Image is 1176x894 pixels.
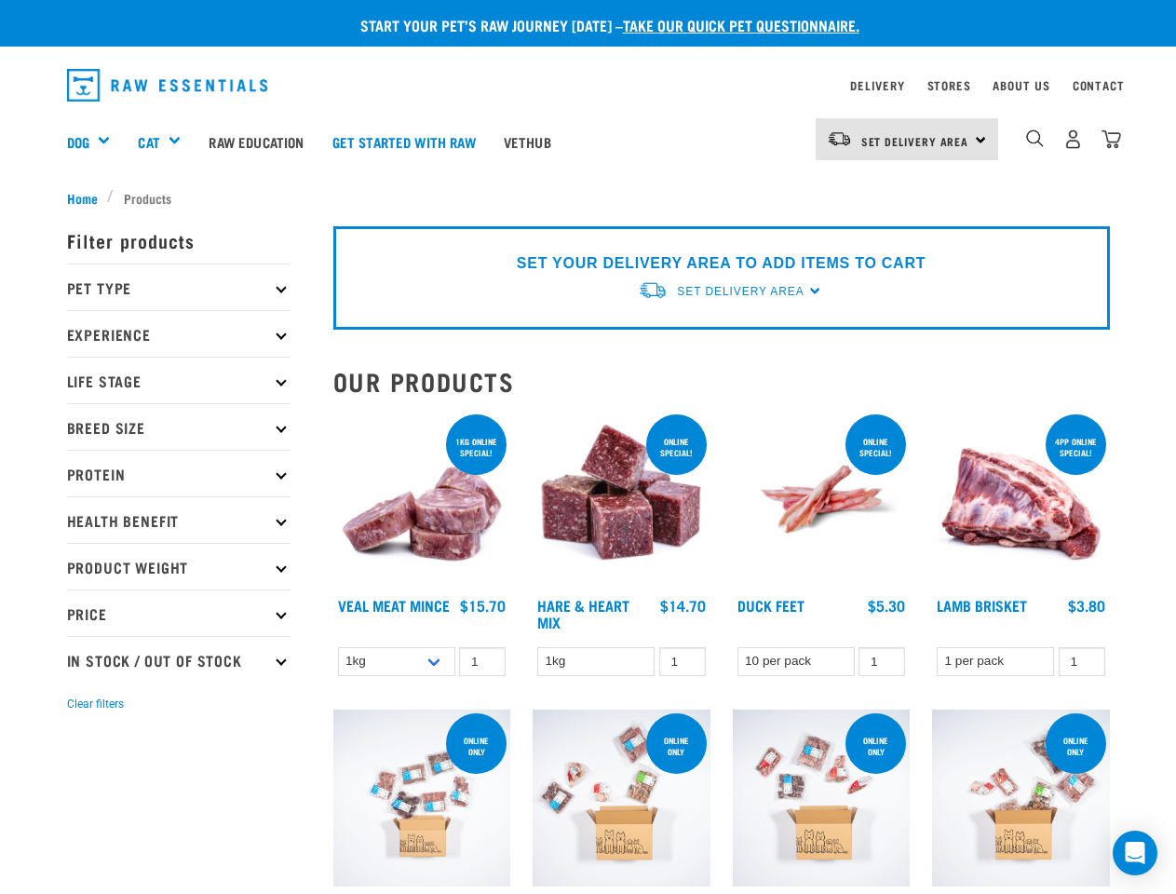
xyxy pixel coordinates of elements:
[1026,129,1044,147] img: home-icon-1@2x.png
[858,647,905,676] input: 1
[537,601,629,626] a: Hare & Heart Mix
[733,411,911,589] img: Raw Essentials Duck Feet Raw Meaty Bones For Dogs
[850,82,904,88] a: Delivery
[67,188,1110,208] nav: breadcrumbs
[67,310,291,357] p: Experience
[67,450,291,496] p: Protein
[659,647,706,676] input: 1
[845,427,906,467] div: ONLINE SPECIAL!
[1102,129,1121,149] img: home-icon@2x.png
[67,357,291,403] p: Life Stage
[333,411,511,589] img: 1160 Veal Meat Mince Medallions 01
[533,710,710,887] img: Dog 0 2sec
[533,411,710,589] img: Pile Of Cubed Hare Heart For Pets
[67,217,291,264] p: Filter products
[195,104,318,179] a: Raw Education
[333,367,1110,396] h2: Our Products
[1059,647,1105,676] input: 1
[868,597,905,614] div: $5.30
[490,104,565,179] a: Vethub
[67,188,98,208] span: Home
[517,252,926,275] p: SET YOUR DELIVERY AREA TO ADD ITEMS TO CART
[861,138,969,144] span: Set Delivery Area
[67,264,291,310] p: Pet Type
[52,61,1125,109] nav: dropdown navigation
[646,427,707,467] div: ONLINE SPECIAL!
[67,403,291,450] p: Breed Size
[67,543,291,589] p: Product Weight
[733,710,911,887] img: Dog Novel 0 2sec
[67,69,268,102] img: Raw Essentials Logo
[1073,82,1125,88] a: Contact
[67,696,124,712] button: Clear filters
[677,285,804,298] span: Set Delivery Area
[1046,726,1106,765] div: Online Only
[827,130,852,147] img: van-moving.png
[1063,129,1083,149] img: user.png
[646,726,707,765] div: Online Only
[333,710,511,887] img: Cat 0 2sec
[927,82,971,88] a: Stores
[460,597,506,614] div: $15.70
[932,710,1110,887] img: Puppy 0 2sec
[845,726,906,765] div: Online Only
[446,726,507,765] div: ONLINE ONLY
[638,280,668,300] img: van-moving.png
[459,647,506,676] input: 1
[338,601,450,609] a: Veal Meat Mince
[660,597,706,614] div: $14.70
[737,601,804,609] a: Duck Feet
[318,104,490,179] a: Get started with Raw
[937,601,1027,609] a: Lamb Brisket
[67,188,108,208] a: Home
[623,20,859,29] a: take our quick pet questionnaire.
[67,496,291,543] p: Health Benefit
[993,82,1049,88] a: About Us
[1113,831,1157,875] div: Open Intercom Messenger
[138,131,159,153] a: Cat
[1046,427,1106,467] div: 4pp online special!
[1068,597,1105,614] div: $3.80
[67,636,291,683] p: In Stock / Out Of Stock
[67,131,89,153] a: Dog
[67,589,291,636] p: Price
[932,411,1110,589] img: 1240 Lamb Brisket Pieces 01
[446,427,507,467] div: 1kg online special!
